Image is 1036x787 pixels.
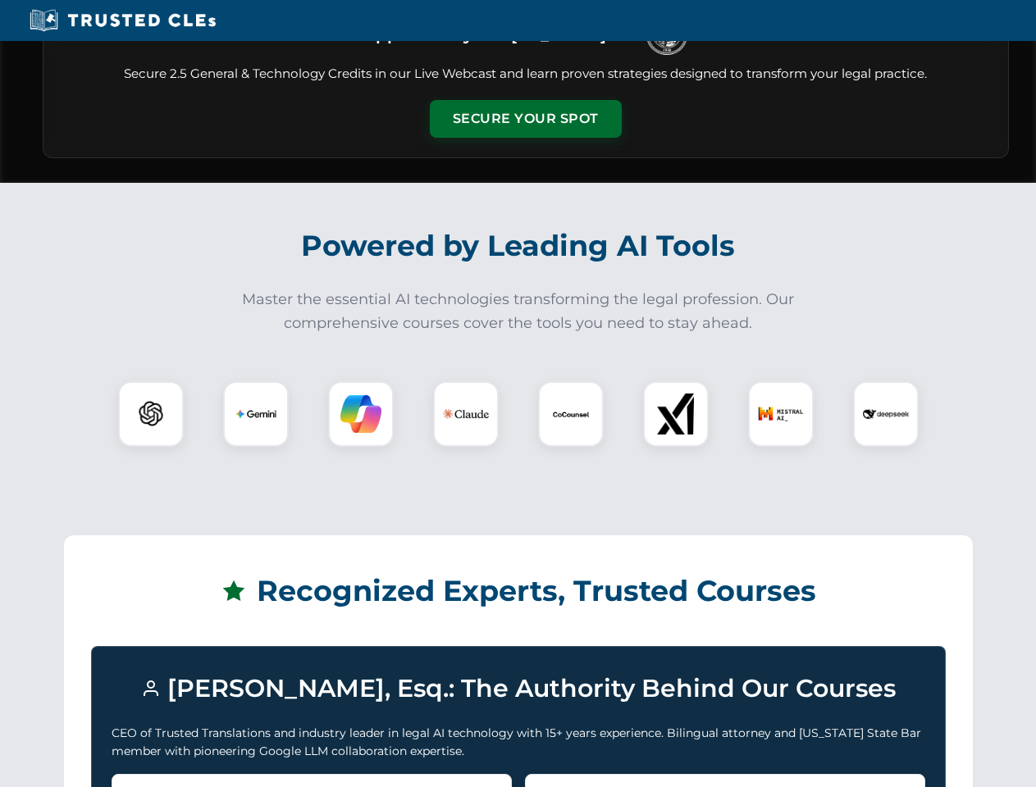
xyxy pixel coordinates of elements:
[25,8,221,33] img: Trusted CLEs
[64,217,973,275] h2: Powered by Leading AI Tools
[63,65,988,84] p: Secure 2.5 General & Technology Credits in our Live Webcast and learn proven strategies designed ...
[91,562,946,620] h2: Recognized Experts, Trusted Courses
[550,393,591,434] img: CoCounsel Logo
[112,666,925,711] h3: [PERSON_NAME], Esq.: The Authority Behind Our Courses
[127,390,175,438] img: ChatGPT Logo
[433,381,499,447] div: Claude
[112,724,925,761] p: CEO of Trusted Translations and industry leader in legal AI technology with 15+ years experience....
[538,381,604,447] div: CoCounsel
[748,381,814,447] div: Mistral AI
[643,381,709,447] div: xAI
[223,381,289,447] div: Gemini
[863,391,909,437] img: DeepSeek Logo
[655,393,696,434] img: xAI Logo
[853,381,919,447] div: DeepSeek
[758,391,804,437] img: Mistral AI Logo
[430,100,622,138] button: Secure Your Spot
[235,393,276,434] img: Gemini Logo
[118,381,184,447] div: ChatGPT
[443,391,489,437] img: Claude Logo
[340,393,381,434] img: Copilot Logo
[231,288,806,335] p: Master the essential AI technologies transforming the legal profession. Our comprehensive courses...
[328,381,394,447] div: Copilot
